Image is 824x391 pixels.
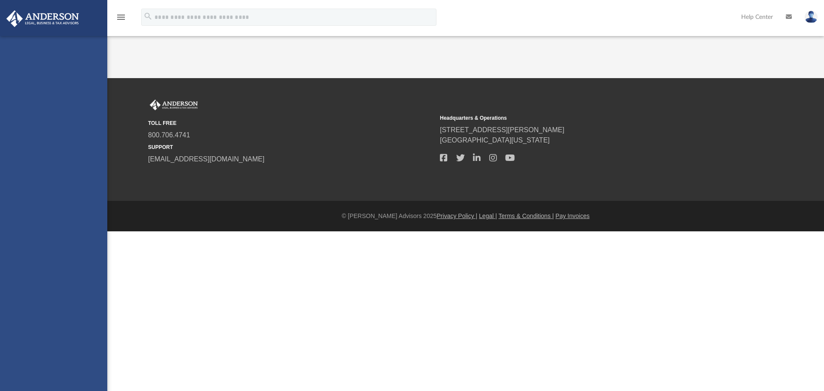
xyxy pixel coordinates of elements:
i: menu [116,12,126,22]
a: Pay Invoices [555,212,589,219]
img: User Pic [805,11,818,23]
small: TOLL FREE [148,119,434,127]
a: [EMAIL_ADDRESS][DOMAIN_NAME] [148,155,264,163]
a: 800.706.4741 [148,131,190,139]
i: search [143,12,153,21]
a: Legal | [479,212,497,219]
small: Headquarters & Operations [440,114,726,122]
img: Anderson Advisors Platinum Portal [4,10,82,27]
div: © [PERSON_NAME] Advisors 2025 [107,212,824,221]
a: menu [116,16,126,22]
img: Anderson Advisors Platinum Portal [148,100,200,111]
a: [GEOGRAPHIC_DATA][US_STATE] [440,136,550,144]
a: [STREET_ADDRESS][PERSON_NAME] [440,126,564,133]
a: Privacy Policy | [437,212,478,219]
small: SUPPORT [148,143,434,151]
a: Terms & Conditions | [499,212,554,219]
